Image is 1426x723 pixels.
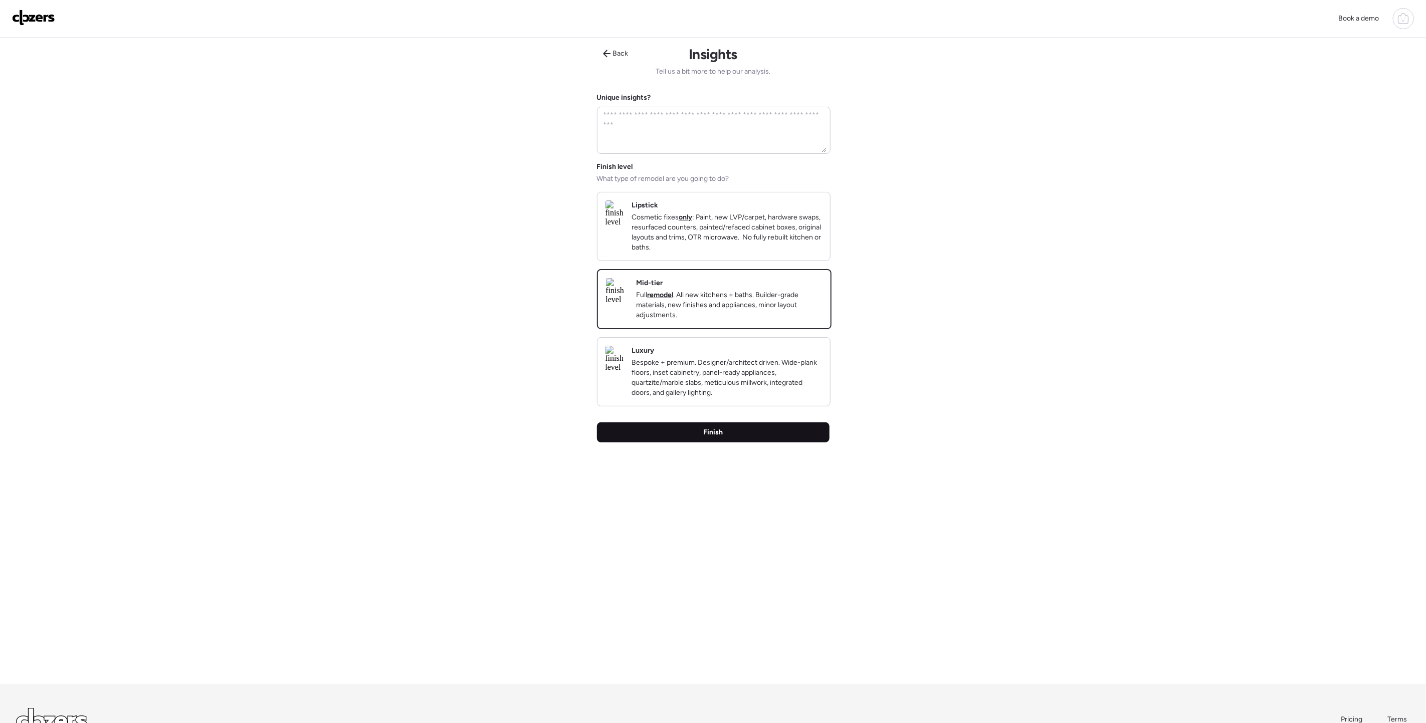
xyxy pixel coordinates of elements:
[597,162,633,172] span: Finish level
[689,46,737,63] h1: Insights
[1338,14,1379,23] span: Book a demo
[605,200,624,226] img: finish level
[679,213,692,221] strong: only
[12,10,55,26] img: Logo
[647,291,673,299] strong: remodel
[632,358,822,398] p: Bespoke + premium. Designer/architect driven. Wide-plank floors, inset cabinetry, panel-ready app...
[632,200,658,210] h2: Lipstick
[636,290,823,320] p: Full . All new kitchens + baths. Builder-grade materials, new finishes and appliances, minor layo...
[656,67,770,77] span: Tell us a bit more to help our analysis.
[597,174,729,184] span: What type of remodel are you going to do?
[636,278,663,288] h2: Mid-tier
[606,278,628,304] img: finish level
[613,49,629,59] span: Back
[632,346,654,356] h2: Luxury
[597,93,651,102] label: Unique insights?
[605,346,624,372] img: finish level
[632,212,822,253] p: Cosmetic fixes : Paint, new LVP/carpet, hardware swaps, resurfaced counters, painted/refaced cabi...
[703,427,723,437] span: Finish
